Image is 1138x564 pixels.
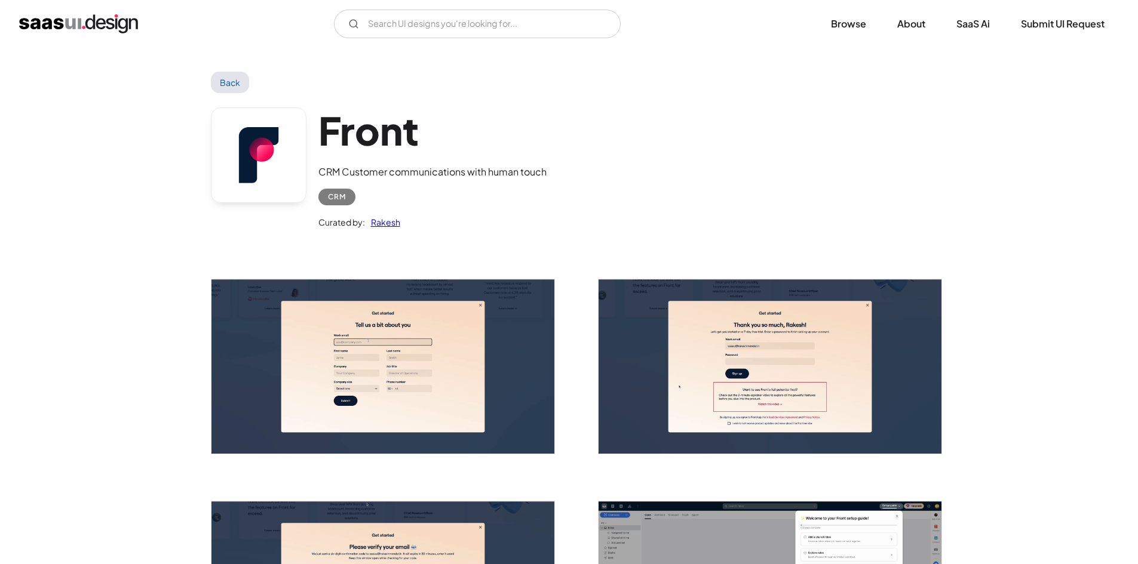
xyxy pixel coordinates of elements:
img: 6422e5eab344d02605142001_Front%20-%20CRM%20setup%20user%20ID%20and%20password.png [599,279,941,454]
a: home [19,14,138,33]
a: Rakesh [365,215,400,229]
a: Back [211,72,250,93]
input: Search UI designs you're looking for... [334,10,621,38]
form: Email Form [334,10,621,38]
a: Browse [817,11,881,37]
a: open lightbox [211,279,554,454]
a: SaaS Ai [942,11,1004,37]
a: Submit UI Request [1007,11,1119,37]
div: CRM [328,190,346,204]
div: CRM Customer communications with human touch [318,165,547,179]
div: Curated by: [318,215,365,229]
h1: Front [318,107,547,153]
a: open lightbox [599,279,941,454]
a: About [883,11,940,37]
img: 6422e5ea557fa238170cd607_Front%20-%20CRM%20Sign%20Up.png [211,279,554,454]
